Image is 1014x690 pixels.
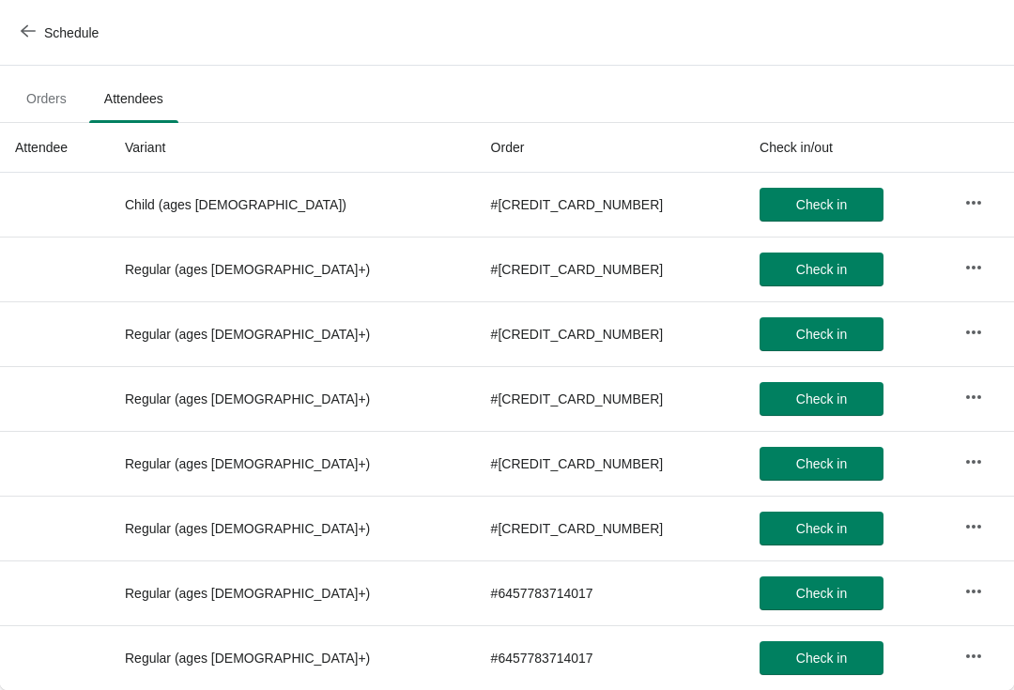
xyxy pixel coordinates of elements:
th: Check in/out [745,123,949,173]
td: # [CREDIT_CARD_NUMBER] [476,366,745,431]
span: Check in [796,586,847,601]
td: Regular (ages [DEMOGRAPHIC_DATA]+) [110,496,476,560]
button: Check in [760,317,883,351]
td: Regular (ages [DEMOGRAPHIC_DATA]+) [110,237,476,301]
td: Regular (ages [DEMOGRAPHIC_DATA]+) [110,301,476,366]
span: Check in [796,262,847,277]
th: Order [476,123,745,173]
span: Check in [796,456,847,471]
button: Check in [760,188,883,222]
button: Check in [760,382,883,416]
span: Attendees [89,82,178,115]
button: Check in [760,641,883,675]
button: Check in [760,576,883,610]
td: Regular (ages [DEMOGRAPHIC_DATA]+) [110,625,476,690]
span: Check in [796,651,847,666]
th: Variant [110,123,476,173]
td: Regular (ages [DEMOGRAPHIC_DATA]+) [110,431,476,496]
button: Check in [760,512,883,545]
td: Child (ages [DEMOGRAPHIC_DATA]) [110,173,476,237]
button: Schedule [9,16,114,50]
span: Check in [796,391,847,406]
td: # [CREDIT_CARD_NUMBER] [476,237,745,301]
td: # 6457783714017 [476,560,745,625]
td: Regular (ages [DEMOGRAPHIC_DATA]+) [110,366,476,431]
td: Regular (ages [DEMOGRAPHIC_DATA]+) [110,560,476,625]
td: # [CREDIT_CARD_NUMBER] [476,173,745,237]
td: # [CREDIT_CARD_NUMBER] [476,496,745,560]
span: Check in [796,521,847,536]
button: Check in [760,447,883,481]
td: # [CREDIT_CARD_NUMBER] [476,431,745,496]
td: # [CREDIT_CARD_NUMBER] [476,301,745,366]
span: Orders [11,82,82,115]
button: Check in [760,253,883,286]
td: # 6457783714017 [476,625,745,690]
span: Schedule [44,25,99,40]
span: Check in [796,197,847,212]
span: Check in [796,327,847,342]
